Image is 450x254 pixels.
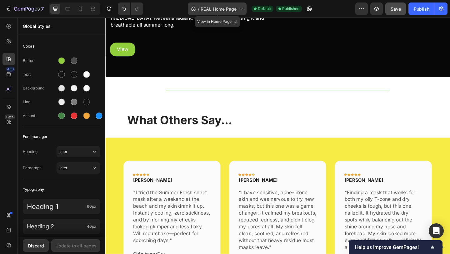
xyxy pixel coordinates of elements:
[27,223,84,230] p: Heading 2
[23,58,57,63] div: Button
[23,43,34,50] span: Colors
[198,6,199,12] span: /
[57,146,100,157] button: Inter
[282,6,299,12] span: Published
[6,67,15,72] div: 450
[391,6,401,12] span: Save
[23,113,57,119] div: Accent
[355,244,429,250] span: Help us improve GemPages!
[2,3,47,15] button: 7
[429,223,444,238] div: Open Intercom Messenger
[23,99,57,105] div: Line
[23,133,47,140] span: Font manager
[105,18,450,254] iframe: To enrich screen reader interactions, please activate Accessibility in Grammarly extension settings
[408,3,435,15] button: Publish
[57,162,100,174] button: Inter
[260,187,345,254] p: "Finding a mask that works for both my oily T-zone and dry cheeks is tough, but this one nailed i...
[30,173,72,180] p: [PERSON_NAME]
[23,103,375,120] h2: What Others Say...
[258,6,271,12] span: Default
[27,202,84,211] p: Heading 1
[5,114,15,119] div: Beta
[51,239,100,252] button: Update to all pages
[385,3,406,15] button: Save
[41,5,44,13] p: 7
[55,242,97,249] div: Update to all pages
[87,224,96,229] span: 40px
[28,242,44,249] div: Discard
[23,165,57,171] span: Paragraph
[414,6,429,12] div: Publish
[23,186,44,193] span: Typography
[145,173,187,180] p: [PERSON_NAME]
[201,6,237,12] span: REAL Home Page
[87,204,96,209] span: 60px
[23,239,49,252] button: Discard
[118,3,143,15] div: Undo/Redo
[59,149,91,155] span: Inter
[23,149,57,155] span: Heading
[59,165,91,171] span: Inter
[23,23,100,29] p: Global Styles
[145,187,230,254] p: "I have sensitive, acne-prone skin and was nervous to try new masks, but this one was a game chan...
[23,85,57,91] div: Background
[355,243,436,251] button: Show survey - Help us improve GemPages!
[260,173,302,180] p: [PERSON_NAME]
[23,72,57,77] div: Text
[30,187,115,246] p: "I tried the Summer Fresh sheet mask after a weekend at the beach and my skin drank it up. Instan...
